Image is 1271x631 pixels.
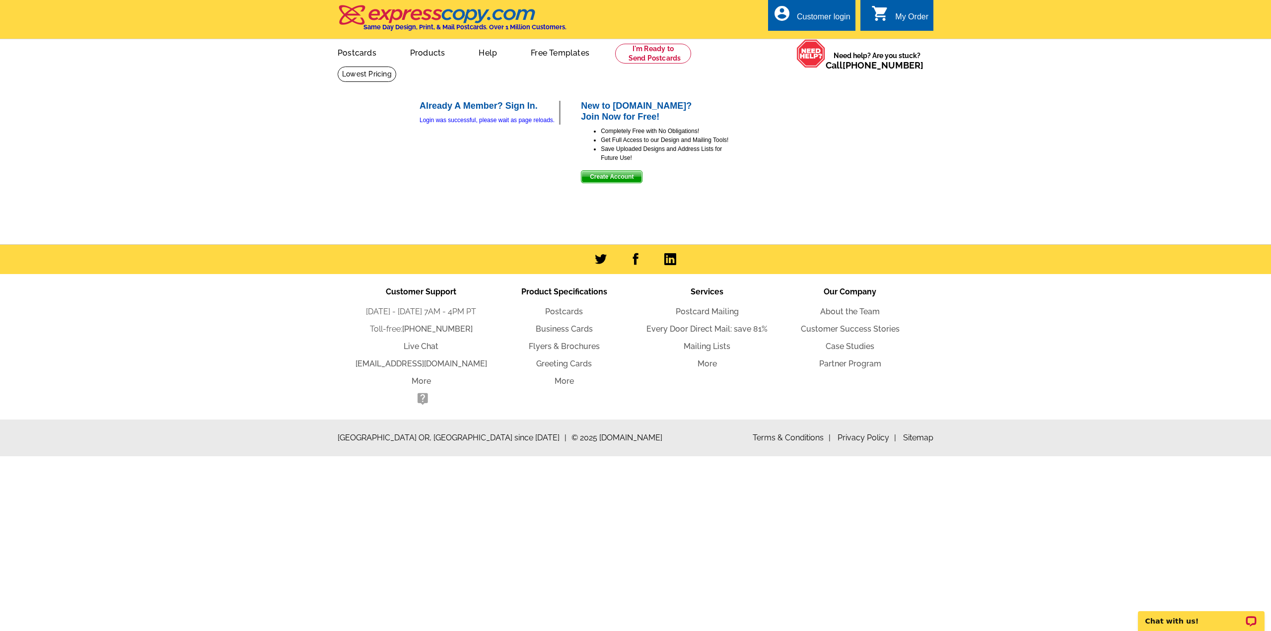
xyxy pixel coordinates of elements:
[601,144,730,162] li: Save Uploaded Designs and Address Lists for Future Use!
[338,12,566,31] a: Same Day Design, Print, & Mail Postcards. Over 1 Million Customers.
[1131,600,1271,631] iframe: LiveChat chat widget
[529,342,600,351] a: Flyers & Brochures
[555,376,574,386] a: More
[676,307,739,316] a: Postcard Mailing
[824,287,876,296] span: Our Company
[571,432,662,444] span: © 2025 [DOMAIN_NAME]
[581,171,642,183] span: Create Account
[895,12,928,26] div: My Order
[536,359,592,368] a: Greeting Cards
[646,324,768,334] a: Every Door Direct Mail: save 81%
[521,287,607,296] span: Product Specifications
[363,23,566,31] h4: Same Day Design, Print, & Mail Postcards. Over 1 Million Customers.
[820,307,880,316] a: About the Team
[355,359,487,368] a: [EMAIL_ADDRESS][DOMAIN_NAME]
[581,170,642,183] button: Create Account
[394,40,461,64] a: Products
[420,101,559,112] h2: Already A Member? Sign In.
[843,60,923,70] a: [PHONE_NUMBER]
[826,60,923,70] span: Call
[773,11,850,23] a: account_circle Customer login
[404,342,438,351] a: Live Chat
[601,136,730,144] li: Get Full Access to our Design and Mailing Tools!
[801,324,900,334] a: Customer Success Stories
[691,287,723,296] span: Services
[698,359,717,368] a: More
[753,433,831,442] a: Terms & Conditions
[402,324,473,334] a: [PHONE_NUMBER]
[796,39,826,68] img: help
[601,127,730,136] li: Completely Free with No Obligations!
[838,433,896,442] a: Privacy Policy
[515,40,605,64] a: Free Templates
[338,432,566,444] span: [GEOGRAPHIC_DATA] OR, [GEOGRAPHIC_DATA] since [DATE]
[536,324,593,334] a: Business Cards
[322,40,392,64] a: Postcards
[903,433,933,442] a: Sitemap
[412,376,431,386] a: More
[463,40,513,64] a: Help
[420,116,559,125] div: Login was successful, please wait as page reloads.
[581,101,730,122] h2: New to [DOMAIN_NAME]? Join Now for Free!
[545,307,583,316] a: Postcards
[797,12,850,26] div: Customer login
[684,342,730,351] a: Mailing Lists
[826,342,874,351] a: Case Studies
[826,51,928,70] span: Need help? Are you stuck?
[819,359,881,368] a: Partner Program
[871,11,928,23] a: shopping_cart My Order
[350,306,493,318] li: [DATE] - [DATE] 7AM - 4PM PT
[386,287,456,296] span: Customer Support
[773,4,791,22] i: account_circle
[871,4,889,22] i: shopping_cart
[350,323,493,335] li: Toll-free:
